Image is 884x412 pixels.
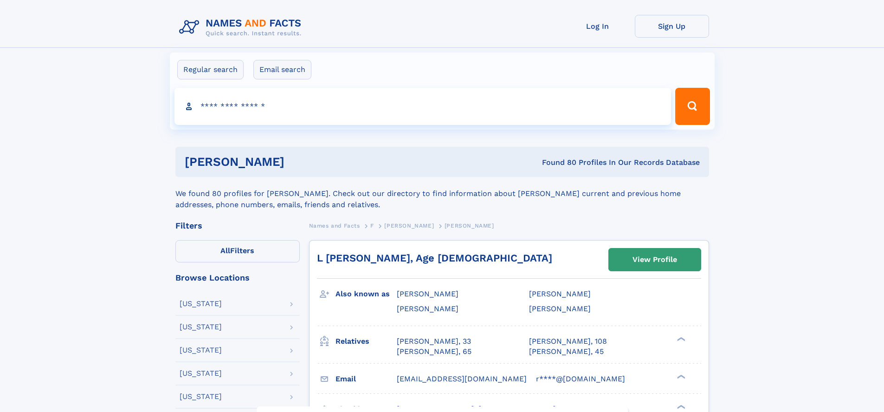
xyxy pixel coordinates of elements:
[336,286,397,302] h3: Also known as
[561,15,635,38] a: Log In
[397,374,527,383] span: [EMAIL_ADDRESS][DOMAIN_NAME]
[370,222,374,229] span: F
[384,220,434,231] a: [PERSON_NAME]
[609,249,701,271] a: View Profile
[317,252,552,264] a: L [PERSON_NAME], Age [DEMOGRAPHIC_DATA]
[445,222,494,229] span: [PERSON_NAME]
[180,370,222,377] div: [US_STATE]
[180,393,222,400] div: [US_STATE]
[177,60,244,79] label: Regular search
[370,220,374,231] a: F
[175,240,300,262] label: Filters
[220,246,230,255] span: All
[675,373,686,379] div: ❯
[675,88,710,125] button: Search Button
[253,60,311,79] label: Email search
[675,404,686,410] div: ❯
[529,289,591,298] span: [PERSON_NAME]
[529,347,604,357] a: [PERSON_NAME], 45
[397,289,458,298] span: [PERSON_NAME]
[397,347,471,357] a: [PERSON_NAME], 65
[174,88,671,125] input: search input
[175,274,300,282] div: Browse Locations
[175,222,300,230] div: Filters
[675,336,686,342] div: ❯
[384,222,434,229] span: [PERSON_NAME]
[397,304,458,313] span: [PERSON_NAME]
[529,304,591,313] span: [PERSON_NAME]
[635,15,709,38] a: Sign Up
[336,371,397,387] h3: Email
[336,334,397,349] h3: Relatives
[309,220,360,231] a: Names and Facts
[175,15,309,40] img: Logo Names and Facts
[529,336,607,347] a: [PERSON_NAME], 108
[185,156,413,168] h1: [PERSON_NAME]
[413,157,700,168] div: Found 80 Profiles In Our Records Database
[180,300,222,307] div: [US_STATE]
[397,336,471,347] a: [PERSON_NAME], 33
[175,177,709,210] div: We found 80 profiles for [PERSON_NAME]. Check out our directory to find information about [PERSON...
[632,249,677,270] div: View Profile
[180,347,222,354] div: [US_STATE]
[180,323,222,331] div: [US_STATE]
